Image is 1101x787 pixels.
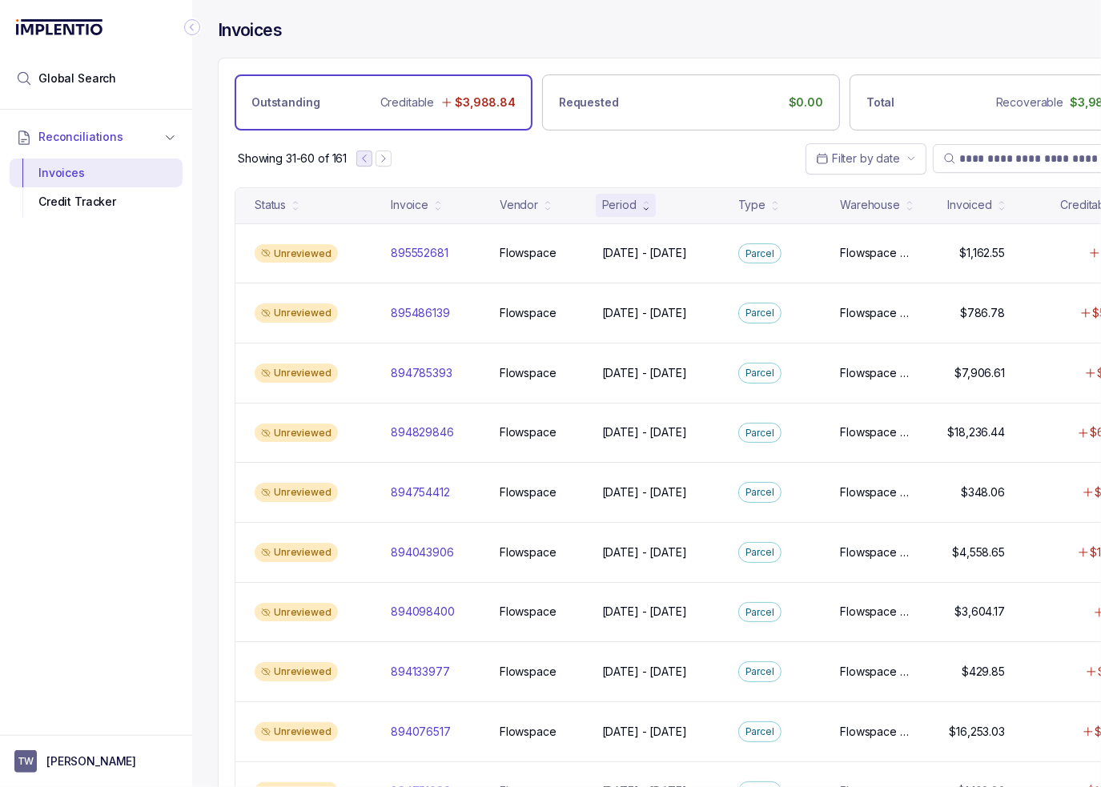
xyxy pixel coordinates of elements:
p: Flowspace - Fedex [840,365,910,381]
p: Parcel [745,604,774,620]
p: Flowspace - Fedex [840,305,910,321]
p: $429.85 [962,664,1005,680]
p: Flowspace - Fedex [840,664,910,680]
p: 895486139 [391,305,450,321]
p: Flowspace [500,424,557,440]
p: $16,253.03 [949,724,1005,740]
p: [DATE] - [DATE] [602,544,687,560]
div: Period [602,197,637,213]
div: Unreviewed [255,603,338,622]
p: $348.06 [961,484,1005,500]
button: Next Page [376,151,392,167]
div: Unreviewed [255,722,338,741]
button: Date Range Picker [806,143,926,174]
p: [DATE] - [DATE] [602,305,687,321]
span: Reconciliations [38,129,123,145]
button: User initials[PERSON_NAME] [14,750,178,773]
p: 894785393 [391,365,452,381]
p: Flowspace [500,664,557,680]
p: [DATE] - [DATE] [602,245,687,261]
div: Unreviewed [255,662,338,681]
span: Global Search [38,70,116,86]
span: User initials [14,750,37,773]
p: [PERSON_NAME] [46,753,136,769]
p: Outstanding [251,94,319,110]
p: Flowspace - Fedex [840,544,910,560]
div: Unreviewed [255,303,338,323]
p: Recoverable [996,94,1063,110]
p: Flowspace [500,305,557,321]
p: [DATE] - [DATE] [602,604,687,620]
p: Flowspace - Fedex [840,484,910,500]
button: Previous Page [356,151,372,167]
p: $4,558.65 [952,544,1005,560]
div: Collapse Icon [183,18,202,37]
p: Showing 31-60 of 161 [238,151,347,167]
p: [DATE] - [DATE] [602,484,687,500]
search: Date Range Picker [816,151,900,167]
div: Unreviewed [255,543,338,562]
div: Credit Tracker [22,187,170,216]
button: Reconciliations [10,119,183,155]
div: Reconciliations [10,155,183,220]
p: Flowspace [500,544,557,560]
p: 894829846 [391,424,454,440]
p: $0.00 [789,94,823,110]
div: Invoices [22,159,170,187]
p: Flowspace [500,604,557,620]
div: Remaining page entries [238,151,347,167]
p: Parcel [745,246,774,262]
p: Flowspace [500,724,557,740]
p: Requested [559,94,619,110]
div: Invoice [391,197,428,213]
p: Parcel [745,544,774,560]
p: [DATE] - [DATE] [602,424,687,440]
p: Total [866,94,894,110]
div: Status [255,197,286,213]
p: $3,988.84 [455,94,516,110]
p: $1,162.55 [959,245,1005,261]
p: 894133977 [391,664,450,680]
p: $18,236.44 [947,424,1005,440]
div: Unreviewed [255,483,338,502]
p: Parcel [745,724,774,740]
p: Flowspace [500,365,557,381]
p: Flowspace - Fedex [840,424,910,440]
p: [DATE] - [DATE] [602,664,687,680]
h4: Invoices [218,19,282,42]
div: Warehouse [840,197,900,213]
p: Flowspace - Fedex [840,724,910,740]
div: Unreviewed [255,244,338,263]
p: $786.78 [960,305,1005,321]
div: Type [738,197,765,213]
p: $7,906.61 [954,365,1005,381]
p: 894098400 [391,604,455,620]
p: Flowspace [500,484,557,500]
p: 894754412 [391,484,450,500]
p: Parcel [745,484,774,500]
p: Parcel [745,664,774,680]
p: 895552681 [391,245,448,261]
p: Creditable [380,94,435,110]
p: Parcel [745,425,774,441]
p: [DATE] - [DATE] [602,365,687,381]
div: Unreviewed [255,363,338,383]
span: Filter by date [832,151,900,165]
p: Flowspace [500,245,557,261]
p: [DATE] - [DATE] [602,724,687,740]
p: 894043906 [391,544,454,560]
p: Flowspace - Fedex [840,604,910,620]
p: Flowspace - Fedex [840,245,910,261]
div: Unreviewed [255,424,338,443]
p: Parcel [745,365,774,381]
div: Invoiced [947,197,992,213]
div: Vendor [500,197,538,213]
p: Parcel [745,305,774,321]
p: 894076517 [391,724,451,740]
p: $3,604.17 [954,604,1005,620]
